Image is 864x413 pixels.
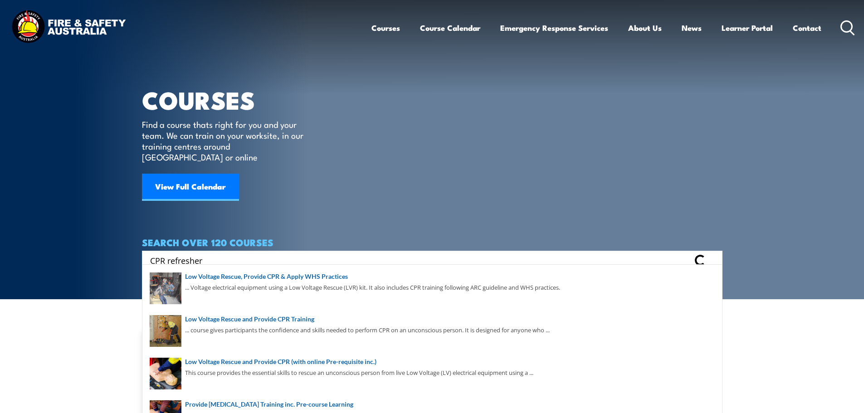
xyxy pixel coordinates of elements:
button: Search magnifier button [707,254,719,267]
form: Search form [152,254,692,267]
h1: COURSES [142,89,317,110]
a: Low Voltage Rescue and Provide CPR (with online Pre-requisite inc.) [150,357,715,367]
a: Course Calendar [420,16,480,40]
a: Low Voltage Rescue and Provide CPR Training [150,314,715,324]
a: Emergency Response Services [500,16,608,40]
a: Courses [371,16,400,40]
a: Contact [793,16,821,40]
a: Provide [MEDICAL_DATA] Training inc. Pre-course Learning [150,399,715,409]
h4: SEARCH OVER 120 COURSES [142,237,722,247]
a: Low Voltage Rescue, Provide CPR & Apply WHS Practices [150,272,715,282]
a: About Us [628,16,662,40]
a: View Full Calendar [142,174,239,201]
a: News [682,16,702,40]
a: Learner Portal [722,16,773,40]
input: Search input [150,253,690,267]
p: Find a course thats right for you and your team. We can train on your worksite, in our training c... [142,119,308,162]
